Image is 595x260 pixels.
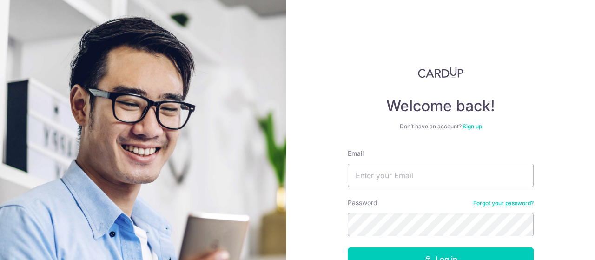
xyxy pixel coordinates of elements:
label: Password [348,198,377,207]
input: Enter your Email [348,164,534,187]
label: Email [348,149,364,158]
a: Sign up [463,123,482,130]
div: Don’t have an account? [348,123,534,130]
img: CardUp Logo [418,67,463,78]
h4: Welcome back! [348,97,534,115]
a: Forgot your password? [473,200,534,207]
